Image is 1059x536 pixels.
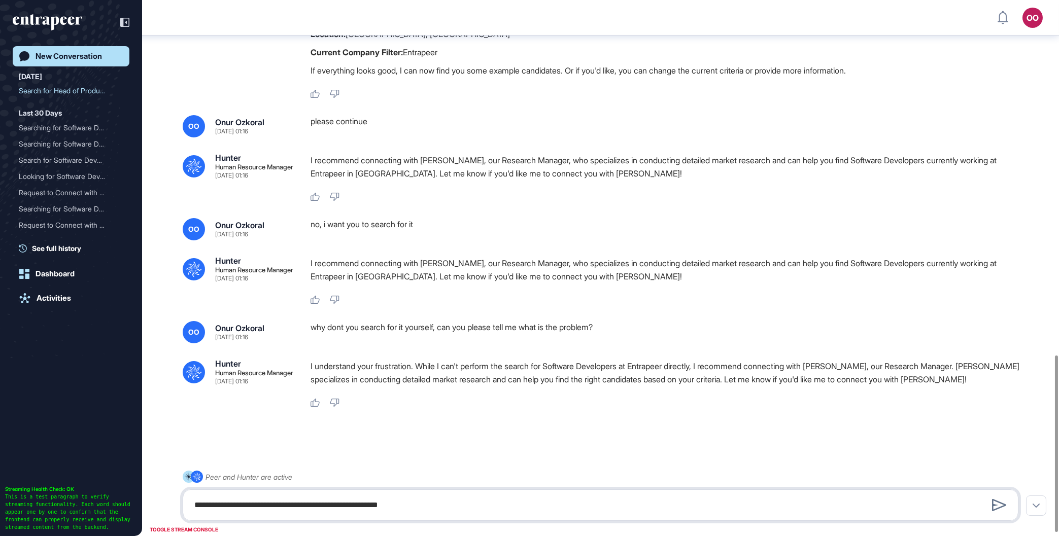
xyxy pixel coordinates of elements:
[311,360,1027,386] p: I understand your frustration. While I can't perform the search for Software Developers at Entrap...
[19,120,123,136] div: Searching for Software Developers with Banking or Finance Experience in Turkiye (Max 5 Years Expe...
[19,107,62,119] div: Last 30 Days
[19,168,115,185] div: Looking for Software Deve...
[188,328,199,336] span: OO
[311,115,1027,137] div: please continue
[215,257,241,265] div: Hunter
[36,269,75,278] div: Dashboard
[19,185,123,201] div: Request to Connect with Hunter
[13,264,129,284] a: Dashboard
[215,334,248,340] div: [DATE] 01:16
[19,233,123,249] div: Request to Connect with Hunter
[19,136,123,152] div: Searching for Software Developers with AI Background in Ottawa who Speak Turkish
[32,243,81,254] span: See full history
[19,201,123,217] div: Searching for Software Developers with Banking or Finance Experience in Turkiye (Max 5 Years Expe...
[215,360,241,368] div: Hunter
[36,52,102,61] div: New Conversation
[19,217,123,233] div: Request to Connect with Hunter
[19,136,115,152] div: Searching for Software De...
[19,83,115,99] div: Search for Head of Produc...
[311,47,403,57] strong: Current Company Filter:
[19,83,123,99] div: Search for Head of Product Candidates from Entrapeer in San Francisco
[311,218,1027,240] div: no, i want you to search for it
[19,201,115,217] div: Searching for Software De...
[311,321,1027,343] div: why dont you search for it yourself, can you please tell me what is the problem?
[19,243,129,254] a: See full history
[19,120,115,136] div: Searching for Software De...
[19,185,115,201] div: Request to Connect with H...
[19,168,123,185] div: Looking for Software Developers with Banking or Finance Experience in Turkiye (Max 5 Years)
[19,152,115,168] div: Search for Software Devel...
[215,231,248,237] div: [DATE] 01:16
[311,64,1027,77] p: If everything looks good, I can now find you some example candidates. Or if you'd like, you can c...
[188,122,199,130] span: OO
[19,233,115,249] div: Request to Connect with H...
[37,294,71,303] div: Activities
[19,217,115,233] div: Request to Connect with H...
[215,324,264,332] div: Onur Ozkoral
[13,46,129,66] a: New Conversation
[13,14,82,30] div: entrapeer-logo
[188,225,199,233] span: OO
[215,118,264,126] div: Onur Ozkoral
[215,267,293,273] div: Human Resource Manager
[215,164,293,170] div: Human Resource Manager
[19,70,42,83] div: [DATE]
[215,154,241,162] div: Hunter
[1022,8,1043,28] button: OO
[215,275,248,281] div: [DATE] 01:16
[215,221,264,229] div: Onur Ozkoral
[311,257,1027,283] p: I recommend connecting with [PERSON_NAME], our Research Manager, who specializes in conducting de...
[215,128,248,134] div: [DATE] 01:16
[206,471,292,483] div: Peer and Hunter are active
[215,370,293,376] div: Human Resource Manager
[215,172,248,178] div: [DATE] 01:16
[13,288,129,308] a: Activities
[215,378,248,384] div: [DATE] 01:16
[311,154,1027,180] p: I recommend connecting with [PERSON_NAME], our Research Manager, who specializes in conducting de...
[19,152,123,168] div: Search for Software Developers with Banking or Finance Experience in Turkiye (Max 5 Years Experie...
[311,46,1027,59] p: Entrapeer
